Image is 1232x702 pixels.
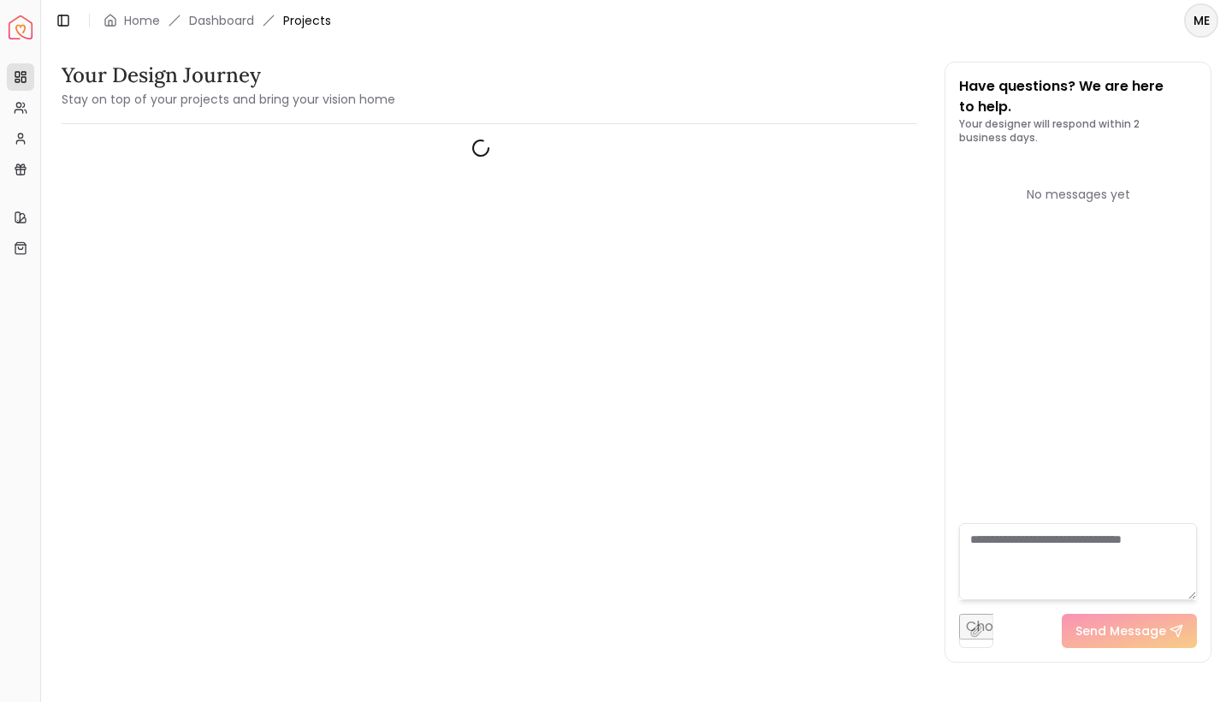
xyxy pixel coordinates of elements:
span: Projects [283,12,331,29]
nav: breadcrumb [104,12,331,29]
small: Stay on top of your projects and bring your vision home [62,91,395,108]
a: Home [124,12,160,29]
a: Dashboard [189,12,254,29]
h3: Your Design Journey [62,62,395,89]
div: No messages yet [959,186,1197,203]
a: Spacejoy [9,15,33,39]
p: Have questions? We are here to help. [959,76,1197,117]
button: ME [1184,3,1218,38]
img: Spacejoy Logo [9,15,33,39]
span: ME [1186,5,1217,36]
p: Your designer will respond within 2 business days. [959,117,1197,145]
